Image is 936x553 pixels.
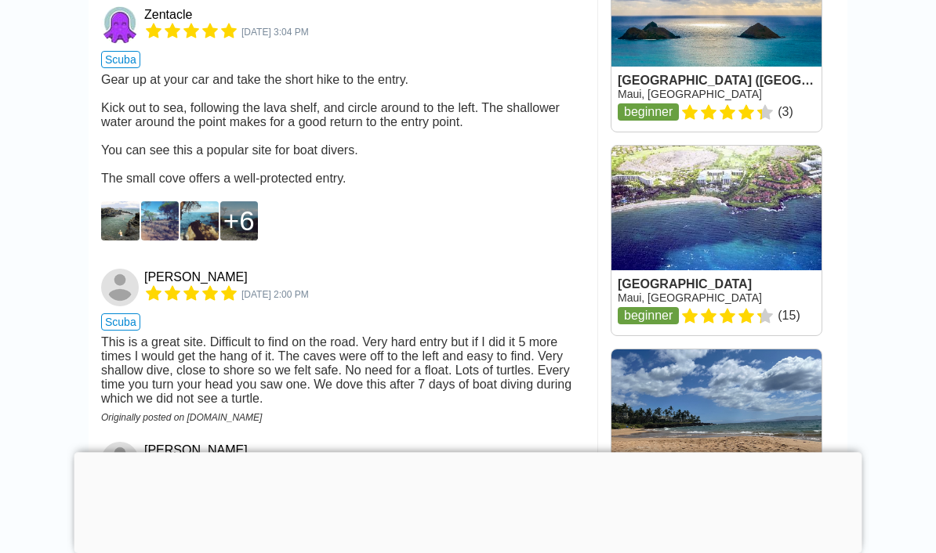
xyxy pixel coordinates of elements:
img: Jonathan Olcott [101,269,139,306]
a: Maui, [GEOGRAPHIC_DATA] [618,88,762,100]
span: 5730 [241,289,309,300]
div: Originally posted on [DOMAIN_NAME] [101,412,585,423]
a: Zentacle [144,8,192,22]
div: This is a great site. Difficult to find on the road. Very hard entry but if I did it 5 more times... [101,335,585,406]
img: Mark Strong [101,442,139,479]
iframe: Advertisement [74,452,862,549]
a: Jonathan Olcott [101,269,141,306]
a: Zentacle [101,6,141,44]
img: Zentacle [101,6,139,44]
img: D000307.JPG [141,201,180,240]
a: [PERSON_NAME] [144,270,248,284]
a: Maui, [GEOGRAPHIC_DATA] [618,291,762,304]
span: 5911 [241,27,309,38]
img: d006225.jpg [101,201,140,240]
div: Gear up at your car and take the short hike to the entry. Kick out to sea, following the lava she... [101,73,585,186]
span: scuba [101,313,140,331]
img: d000308.jpg [180,201,219,240]
div: 6 [223,205,255,237]
a: Mark Strong [101,442,141,479]
a: [PERSON_NAME] [144,443,248,457]
span: scuba [101,51,140,68]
